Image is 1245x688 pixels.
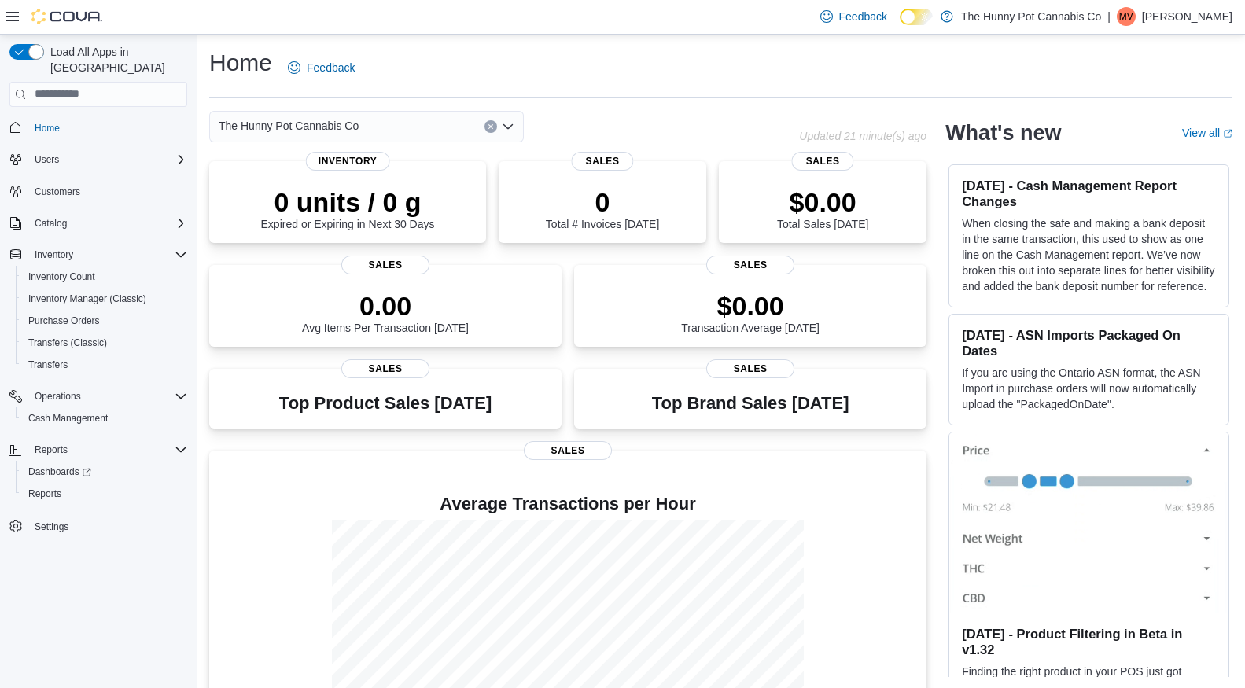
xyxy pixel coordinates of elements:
[524,441,612,460] span: Sales
[3,244,193,266] button: Inventory
[28,150,65,169] button: Users
[28,182,187,201] span: Customers
[502,120,514,133] button: Open list of options
[28,119,66,138] a: Home
[652,394,849,413] h3: Top Brand Sales [DATE]
[35,153,59,166] span: Users
[814,1,893,32] a: Feedback
[28,465,91,478] span: Dashboards
[341,256,429,274] span: Sales
[35,443,68,456] span: Reports
[16,354,193,376] button: Transfers
[22,267,187,286] span: Inventory Count
[571,152,633,171] span: Sales
[35,521,68,533] span: Settings
[3,439,193,461] button: Reports
[28,359,68,371] span: Transfers
[3,149,193,171] button: Users
[962,178,1216,209] h3: [DATE] - Cash Management Report Changes
[31,9,102,24] img: Cova
[22,462,98,481] a: Dashboards
[22,267,101,286] a: Inventory Count
[1223,129,1232,138] svg: External link
[1119,7,1133,26] span: MV
[22,333,113,352] a: Transfers (Classic)
[792,152,854,171] span: Sales
[22,484,187,503] span: Reports
[16,332,193,354] button: Transfers (Classic)
[22,462,187,481] span: Dashboards
[706,256,794,274] span: Sales
[28,440,74,459] button: Reports
[16,288,193,310] button: Inventory Manager (Classic)
[28,214,187,233] span: Catalog
[22,355,74,374] a: Transfers
[28,214,73,233] button: Catalog
[22,289,187,308] span: Inventory Manager (Classic)
[1142,7,1232,26] p: [PERSON_NAME]
[1107,7,1111,26] p: |
[900,9,933,25] input: Dark Mode
[28,315,100,327] span: Purchase Orders
[706,359,794,378] span: Sales
[261,186,435,218] p: 0 units / 0 g
[1182,127,1232,139] a: View allExternal link
[777,186,868,230] div: Total Sales [DATE]
[28,292,146,305] span: Inventory Manager (Classic)
[261,186,435,230] div: Expired or Expiring in Next 30 Days
[28,440,187,459] span: Reports
[1117,7,1136,26] div: Maly Vang
[484,120,497,133] button: Clear input
[22,333,187,352] span: Transfers (Classic)
[28,245,79,264] button: Inventory
[681,290,820,334] div: Transaction Average [DATE]
[16,310,193,332] button: Purchase Orders
[35,122,60,134] span: Home
[35,390,81,403] span: Operations
[3,212,193,234] button: Catalog
[28,412,108,425] span: Cash Management
[9,110,187,579] nav: Complex example
[28,387,187,406] span: Operations
[341,359,429,378] span: Sales
[28,517,75,536] a: Settings
[28,245,187,264] span: Inventory
[307,60,355,75] span: Feedback
[28,182,87,201] a: Customers
[306,152,390,171] span: Inventory
[44,44,187,75] span: Load All Apps in [GEOGRAPHIC_DATA]
[681,290,820,322] p: $0.00
[16,266,193,288] button: Inventory Count
[22,289,153,308] a: Inventory Manager (Classic)
[799,130,926,142] p: Updated 21 minute(s) ago
[962,327,1216,359] h3: [DATE] - ASN Imports Packaged On Dates
[302,290,469,334] div: Avg Items Per Transaction [DATE]
[961,7,1101,26] p: The Hunny Pot Cannabis Co
[302,290,469,322] p: 0.00
[22,409,187,428] span: Cash Management
[35,217,67,230] span: Catalog
[777,186,868,218] p: $0.00
[3,385,193,407] button: Operations
[3,116,193,139] button: Home
[209,47,272,79] h1: Home
[3,180,193,203] button: Customers
[279,394,492,413] h3: Top Product Sales [DATE]
[219,116,359,135] span: The Hunny Pot Cannabis Co
[22,355,187,374] span: Transfers
[962,215,1216,294] p: When closing the safe and making a bank deposit in the same transaction, this used to show as one...
[28,487,61,500] span: Reports
[546,186,659,218] p: 0
[28,516,187,535] span: Settings
[28,118,187,138] span: Home
[28,270,95,283] span: Inventory Count
[28,387,87,406] button: Operations
[546,186,659,230] div: Total # Invoices [DATE]
[22,484,68,503] a: Reports
[962,365,1216,412] p: If you are using the Ontario ASN format, the ASN Import in purchase orders will now automatically...
[22,311,106,330] a: Purchase Orders
[22,311,187,330] span: Purchase Orders
[22,409,114,428] a: Cash Management
[839,9,887,24] span: Feedback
